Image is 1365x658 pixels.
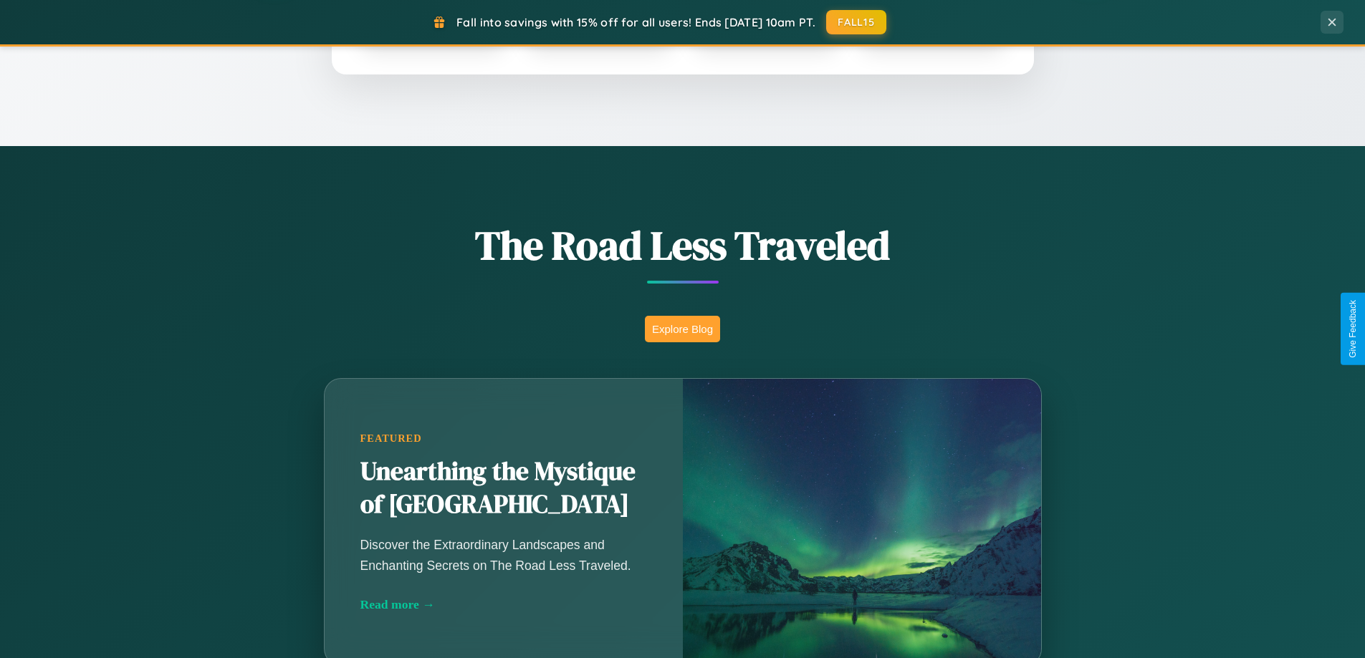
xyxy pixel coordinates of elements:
p: Discover the Extraordinary Landscapes and Enchanting Secrets on The Road Less Traveled. [360,535,647,575]
button: FALL15 [826,10,886,34]
div: Give Feedback [1348,300,1358,358]
div: Read more → [360,597,647,612]
h2: Unearthing the Mystique of [GEOGRAPHIC_DATA] [360,455,647,521]
span: Fall into savings with 15% off for all users! Ends [DATE] 10am PT. [456,15,815,29]
h1: The Road Less Traveled [253,218,1113,273]
button: Explore Blog [645,316,720,342]
div: Featured [360,432,647,445]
